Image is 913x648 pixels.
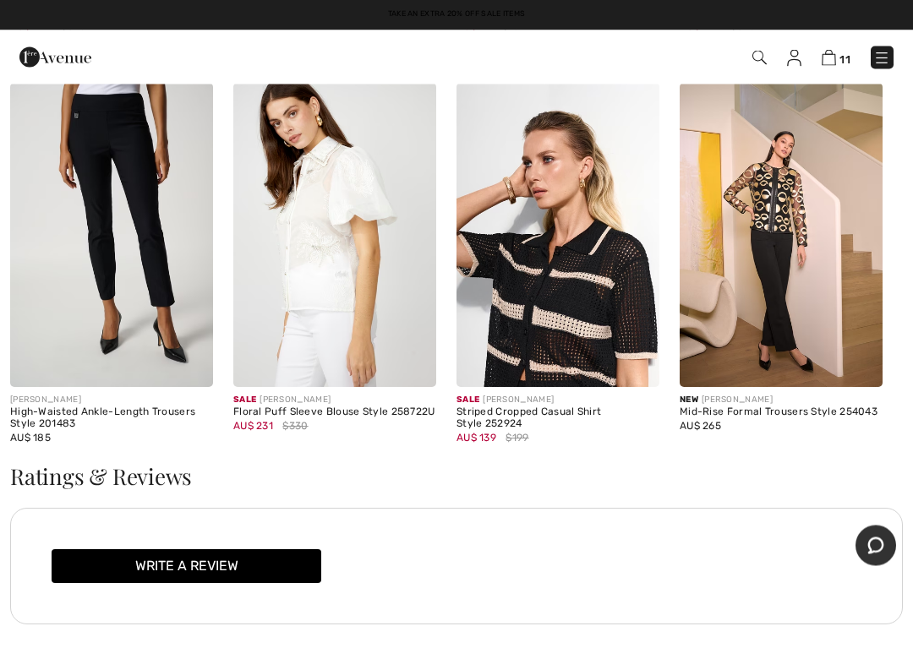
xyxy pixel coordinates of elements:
[10,395,213,407] div: [PERSON_NAME]
[456,395,659,407] div: [PERSON_NAME]
[680,84,883,388] img: Mid-Rise Formal Trousers Style 254043
[233,395,256,406] span: Sale
[456,84,659,388] img: Striped Cropped Casual Shirt Style 252924
[233,84,436,388] img: Floral Puff Sleeve Blouse Style 258722U
[52,550,321,584] button: Write a review
[680,407,883,419] div: Mid-Rise Formal Trousers Style 254043
[680,395,698,406] span: New
[19,41,91,74] img: 1ère Avenue
[10,407,213,431] div: High-Waisted Ankle-Length Trousers Style 201483
[282,419,308,434] span: $330
[787,50,801,67] img: My Info
[10,433,51,444] span: AU$ 185
[752,51,767,65] img: Search
[388,9,526,18] a: Take an Extra 20% Off Sale Items
[506,431,528,446] span: $199
[19,48,91,64] a: 1ère Avenue
[233,395,436,407] div: [PERSON_NAME]
[822,47,850,68] a: 11
[233,407,436,419] div: Floral Puff Sleeve Blouse Style 258722U
[456,407,659,431] div: Striped Cropped Casual Shirt Style 252924
[456,395,479,406] span: Sale
[10,466,903,488] h3: Ratings & Reviews
[10,84,213,388] img: High-Waisted Ankle-Length Trousers Style 201483
[839,53,850,66] span: 11
[233,421,273,433] span: AU$ 231
[680,421,721,433] span: AU$ 265
[856,525,896,568] iframe: Opens a widget where you can chat to one of our agents
[873,50,890,67] img: Menu
[680,395,883,407] div: [PERSON_NAME]
[456,433,496,444] span: AU$ 139
[822,50,836,66] img: Shopping Bag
